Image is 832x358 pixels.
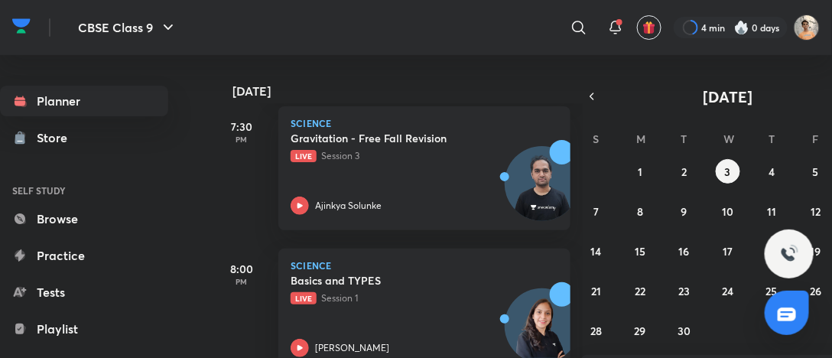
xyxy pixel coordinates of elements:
abbr: September 22, 2025 [635,284,645,298]
button: September 11, 2025 [759,199,784,223]
abbr: September 12, 2025 [811,204,821,219]
abbr: Thursday [769,132,775,146]
button: September 22, 2025 [628,278,652,303]
p: Science [291,119,558,128]
a: Company Logo [12,15,31,41]
img: Avatar [505,155,579,228]
button: September 5, 2025 [804,159,828,184]
img: Aashman Srivastava [794,15,820,41]
abbr: September 14, 2025 [591,244,602,259]
abbr: September 9, 2025 [681,204,687,219]
button: September 10, 2025 [716,199,740,223]
abbr: September 7, 2025 [593,204,599,219]
abbr: Friday [813,132,819,146]
button: September 17, 2025 [716,239,740,263]
button: September 23, 2025 [672,278,697,303]
button: September 9, 2025 [672,199,697,223]
p: Ajinkya Solunke [315,199,382,213]
button: September 15, 2025 [628,239,652,263]
abbr: September 30, 2025 [678,324,691,338]
abbr: Monday [636,132,645,146]
abbr: September 11, 2025 [767,204,776,219]
span: Live [291,150,317,162]
button: avatar [637,15,661,40]
abbr: September 4, 2025 [769,164,775,179]
div: Store [37,129,76,147]
img: ttu [780,245,798,263]
button: September 24, 2025 [716,278,740,303]
p: PM [211,135,272,144]
abbr: Wednesday [724,132,735,146]
abbr: September 28, 2025 [590,324,602,338]
button: September 4, 2025 [759,159,784,184]
abbr: September 10, 2025 [722,204,733,219]
abbr: September 17, 2025 [723,244,733,259]
button: September 29, 2025 [628,318,652,343]
button: September 3, 2025 [716,159,740,184]
span: [DATE] [704,86,753,107]
h5: Gravitation - Free Fall Revision [291,131,481,146]
abbr: September 26, 2025 [810,284,821,298]
abbr: Sunday [593,132,600,146]
p: Science [291,261,558,270]
button: September 2, 2025 [672,159,697,184]
abbr: September 23, 2025 [678,284,690,298]
p: [PERSON_NAME] [315,341,389,355]
button: September 18, 2025 [759,239,784,263]
button: September 14, 2025 [584,239,609,263]
abbr: September 2, 2025 [681,164,687,179]
button: September 19, 2025 [804,239,828,263]
button: September 16, 2025 [672,239,697,263]
abbr: September 15, 2025 [635,244,645,259]
h5: 7:30 [211,119,272,135]
button: September 8, 2025 [628,199,652,223]
abbr: September 25, 2025 [766,284,778,298]
abbr: September 3, 2025 [725,164,731,179]
button: September 21, 2025 [584,278,609,303]
button: September 26, 2025 [804,278,828,303]
abbr: September 1, 2025 [638,164,642,179]
button: September 25, 2025 [759,278,784,303]
abbr: September 19, 2025 [811,244,821,259]
button: September 12, 2025 [804,199,828,223]
img: Company Logo [12,15,31,37]
abbr: Tuesday [681,132,687,146]
p: Session 3 [291,149,525,163]
h5: 8:00 [211,261,272,277]
abbr: September 16, 2025 [679,244,690,259]
button: September 28, 2025 [584,318,609,343]
img: streak [734,20,749,35]
p: PM [211,277,272,286]
h5: Basics and TYPES [291,273,481,288]
img: avatar [642,21,656,34]
span: Live [291,292,317,304]
button: September 7, 2025 [584,199,609,223]
abbr: September 5, 2025 [813,164,819,179]
abbr: September 21, 2025 [591,284,601,298]
button: September 1, 2025 [628,159,652,184]
h4: [DATE] [232,85,586,97]
abbr: September 8, 2025 [637,204,643,219]
abbr: September 29, 2025 [635,324,646,338]
button: CBSE Class 9 [69,12,187,43]
p: Session 1 [291,291,525,305]
button: September 30, 2025 [672,318,697,343]
abbr: September 24, 2025 [722,284,733,298]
